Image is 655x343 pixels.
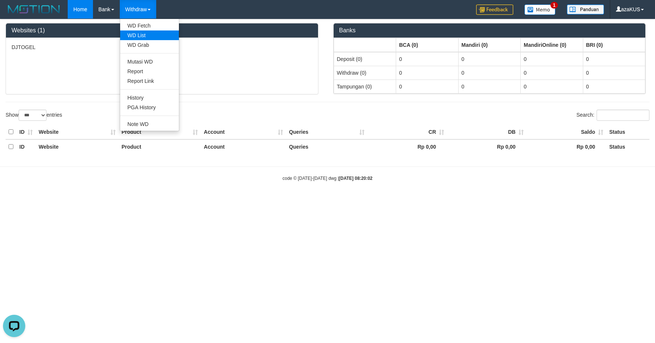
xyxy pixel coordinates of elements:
td: Tampungan (0) [334,80,396,93]
select: Showentries [19,110,46,121]
th: Queries [286,125,368,139]
th: Rp 0,00 [527,139,606,154]
h3: Websites (1) [12,27,312,34]
th: Group: activate to sort column ascending [583,38,645,52]
td: 0 [521,66,583,80]
th: Group: activate to sort column ascending [458,38,521,52]
label: Search: [577,110,649,121]
th: Account [201,125,286,139]
th: Product [119,139,201,154]
td: 0 [396,66,459,80]
a: WD List [120,30,179,40]
th: Status [606,139,649,154]
span: 1 [550,2,558,9]
th: Account [201,139,286,154]
td: 0 [458,66,521,80]
img: panduan.png [567,4,604,14]
td: 0 [396,80,459,93]
th: Group: activate to sort column ascending [334,38,396,52]
td: 0 [458,80,521,93]
th: DB [447,125,527,139]
th: Rp 0,00 [447,139,527,154]
label: Show entries [6,110,62,121]
td: 0 [521,80,583,93]
td: 0 [583,52,645,66]
strong: [DATE] 08:20:02 [339,176,372,181]
a: Report Link [120,76,179,86]
td: Deposit (0) [334,52,396,66]
a: History [120,93,179,103]
td: 0 [458,52,521,66]
h3: Banks [339,27,640,34]
td: 0 [396,52,459,66]
a: WD Grab [120,40,179,50]
td: Withdraw (0) [334,66,396,80]
th: Group: activate to sort column ascending [396,38,459,52]
td: 0 [583,66,645,80]
a: Report [120,67,179,76]
button: Open LiveChat chat widget [3,3,25,25]
td: 0 [521,52,583,66]
a: Mutasi WD [120,57,179,67]
th: ID [16,125,36,139]
td: 0 [583,80,645,93]
th: Website [36,125,119,139]
th: Website [36,139,119,154]
th: Queries [286,139,368,154]
th: Rp 0,00 [367,139,447,154]
th: ID [16,139,36,154]
a: Note WD [120,119,179,129]
small: code © [DATE]-[DATE] dwg | [283,176,373,181]
img: MOTION_logo.png [6,4,62,15]
th: CR [367,125,447,139]
th: Status [606,125,649,139]
img: Feedback.jpg [476,4,513,15]
p: DJTOGEL [12,43,312,51]
th: Saldo [527,125,606,139]
input: Search: [597,110,649,121]
a: PGA History [120,103,179,112]
a: WD Fetch [120,21,179,30]
img: Button%20Memo.svg [524,4,556,15]
th: Product [119,125,201,139]
th: Group: activate to sort column ascending [521,38,583,52]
